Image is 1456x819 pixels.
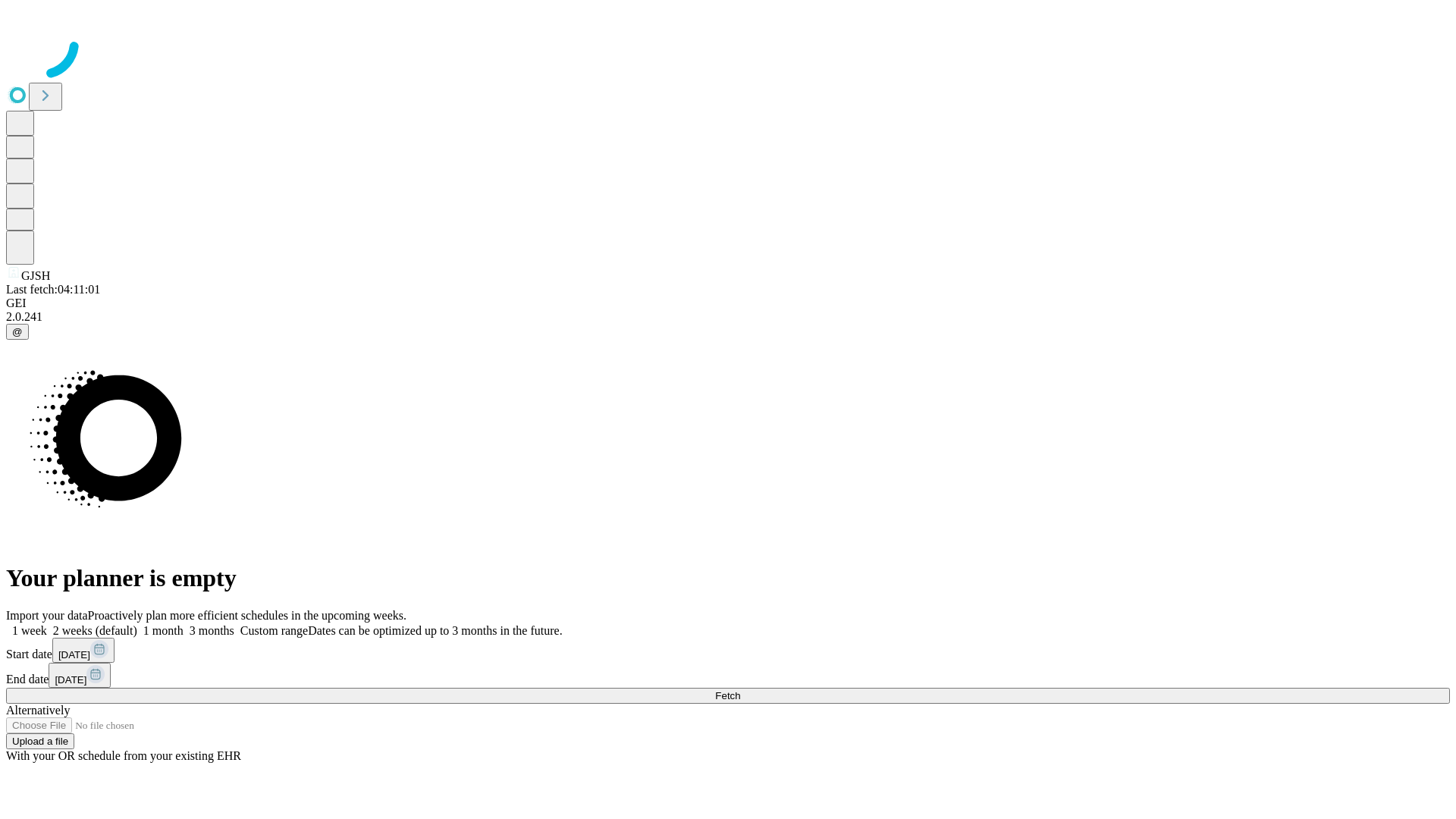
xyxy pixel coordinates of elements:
[308,624,562,637] span: Dates can be optimized up to 3 months in the future.
[21,269,50,282] span: GJSH
[190,624,234,637] span: 3 months
[55,674,86,686] span: [DATE]
[12,624,47,637] span: 1 week
[6,733,74,749] button: Upload a file
[6,297,1450,310] div: GEI
[88,609,406,622] span: Proactively plan more efficient schedules in the upcoming weeks.
[6,638,1450,663] div: Start date
[6,749,241,762] span: With your OR schedule from your existing EHR
[240,624,308,637] span: Custom range
[6,564,1450,592] h1: Your planner is empty
[715,690,740,701] span: Fetch
[12,326,23,337] span: @
[52,638,115,663] button: [DATE]
[6,688,1450,704] button: Fetch
[6,704,70,717] span: Alternatively
[6,663,1450,688] div: End date
[6,324,29,340] button: @
[6,609,88,622] span: Import your data
[49,663,111,688] button: [DATE]
[53,624,137,637] span: 2 weeks (default)
[6,283,100,296] span: Last fetch: 04:11:01
[6,310,1450,324] div: 2.0.241
[143,624,184,637] span: 1 month
[58,649,90,661] span: [DATE]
